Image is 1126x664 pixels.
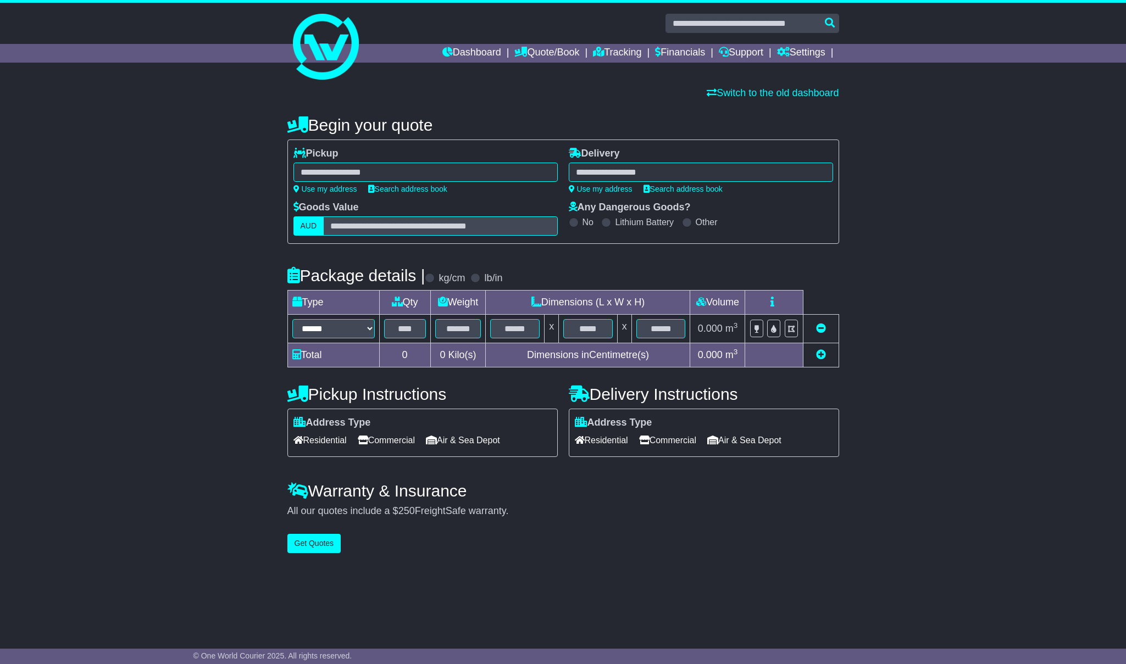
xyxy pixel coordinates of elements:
[379,343,430,367] td: 0
[293,148,339,160] label: Pickup
[426,432,500,449] span: Air & Sea Depot
[615,217,674,227] label: Lithium Battery
[569,148,620,160] label: Delivery
[287,482,839,500] h4: Warranty & Insurance
[725,323,738,334] span: m
[734,348,738,356] sup: 3
[545,315,559,343] td: x
[707,432,781,449] span: Air & Sea Depot
[719,44,763,63] a: Support
[484,272,502,284] label: lb/in
[644,185,723,193] a: Search address book
[569,385,839,403] h4: Delivery Instructions
[698,323,723,334] span: 0.000
[486,343,690,367] td: Dimensions in Centimetre(s)
[690,291,745,315] td: Volume
[293,432,347,449] span: Residential
[816,323,826,334] a: Remove this item
[287,291,379,315] td: Type
[639,432,696,449] span: Commercial
[293,417,371,429] label: Address Type
[707,87,839,98] a: Switch to the old dashboard
[287,534,341,553] button: Get Quotes
[442,44,501,63] a: Dashboard
[287,343,379,367] td: Total
[293,202,359,214] label: Goods Value
[287,385,558,403] h4: Pickup Instructions
[368,185,447,193] a: Search address book
[287,505,839,517] div: All our quotes include a $ FreightSafe warranty.
[293,216,324,236] label: AUD
[725,349,738,360] span: m
[777,44,825,63] a: Settings
[193,651,352,660] span: © One World Courier 2025. All rights reserved.
[440,349,445,360] span: 0
[698,349,723,360] span: 0.000
[398,505,415,516] span: 250
[430,291,486,315] td: Weight
[430,343,486,367] td: Kilo(s)
[439,272,465,284] label: kg/cm
[575,417,652,429] label: Address Type
[583,217,593,227] label: No
[696,217,718,227] label: Other
[569,202,691,214] label: Any Dangerous Goods?
[816,349,826,360] a: Add new item
[569,185,633,193] a: Use my address
[575,432,628,449] span: Residential
[655,44,705,63] a: Financials
[293,185,357,193] a: Use my address
[486,291,690,315] td: Dimensions (L x W x H)
[514,44,579,63] a: Quote/Book
[379,291,430,315] td: Qty
[593,44,641,63] a: Tracking
[287,266,425,284] h4: Package details |
[617,315,631,343] td: x
[358,432,415,449] span: Commercial
[287,116,839,134] h4: Begin your quote
[734,321,738,330] sup: 3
